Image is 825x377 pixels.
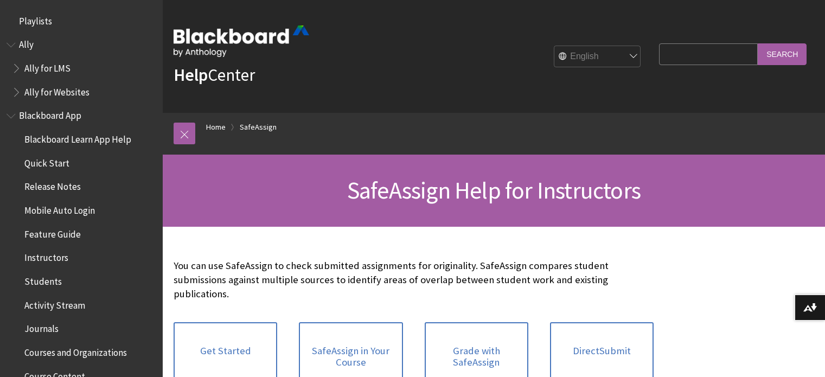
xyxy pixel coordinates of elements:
[24,225,81,240] span: Feature Guide
[19,107,81,122] span: Blackboard App
[19,12,52,27] span: Playlists
[24,83,89,98] span: Ally for Websites
[24,201,95,216] span: Mobile Auto Login
[24,178,81,193] span: Release Notes
[7,12,156,30] nav: Book outline for Playlists
[240,120,277,134] a: SafeAssign
[24,59,71,74] span: Ally for LMS
[758,43,807,65] input: Search
[24,130,131,145] span: Blackboard Learn App Help
[174,64,208,86] strong: Help
[24,343,127,358] span: Courses and Organizations
[174,25,309,57] img: Blackboard by Anthology
[347,175,641,205] span: SafeAssign Help for Instructors
[554,46,641,68] select: Site Language Selector
[24,320,59,335] span: Journals
[7,36,156,101] nav: Book outline for Anthology Ally Help
[206,120,226,134] a: Home
[174,64,255,86] a: HelpCenter
[19,36,34,50] span: Ally
[24,296,85,311] span: Activity Stream
[24,272,62,287] span: Students
[174,259,654,302] p: You can use SafeAssign to check submitted assignments for originality. SafeAssign compares studen...
[24,154,69,169] span: Quick Start
[24,249,68,264] span: Instructors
